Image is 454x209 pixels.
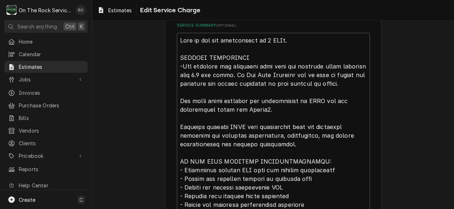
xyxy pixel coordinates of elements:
a: Estimates [95,4,135,16]
div: O [6,5,17,15]
a: Estimates [4,61,88,73]
a: Calendar [4,48,88,60]
span: K [80,23,83,30]
span: Reports [19,165,84,173]
span: Clients [19,139,84,147]
a: Purchase Orders [4,99,88,111]
span: Pricebook [19,152,73,160]
span: Purchase Orders [19,102,84,109]
a: Clients [4,137,88,149]
a: Reports [4,163,88,175]
span: Edit Service Charge [138,5,200,15]
span: Estimates [108,6,132,14]
span: Bills [19,114,84,122]
a: Home [4,36,88,48]
span: Estimates [19,63,84,71]
span: Vendors [19,127,84,134]
span: Search anything [17,23,57,30]
div: RO [76,5,86,15]
a: Go to Pricebook [4,150,88,162]
a: Bills [4,112,88,124]
div: On The Rock Services's Avatar [6,5,17,15]
div: On The Rock Services [19,6,72,14]
label: Service Summary [177,23,370,28]
span: Invoices [19,89,84,97]
span: Home [19,38,84,45]
div: Rich Ortega's Avatar [76,5,86,15]
span: Calendar [19,50,84,58]
button: Search anythingCtrlK [4,20,88,33]
span: C [79,196,83,204]
span: Jobs [19,76,73,83]
span: Help Center [19,182,83,189]
span: Ctrl [65,23,75,30]
a: Go to Help Center [4,179,88,191]
a: Vendors [4,125,88,137]
span: ( optional ) [216,23,236,27]
a: Invoices [4,87,88,99]
a: Go to Jobs [4,74,88,85]
span: Create [19,197,35,203]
